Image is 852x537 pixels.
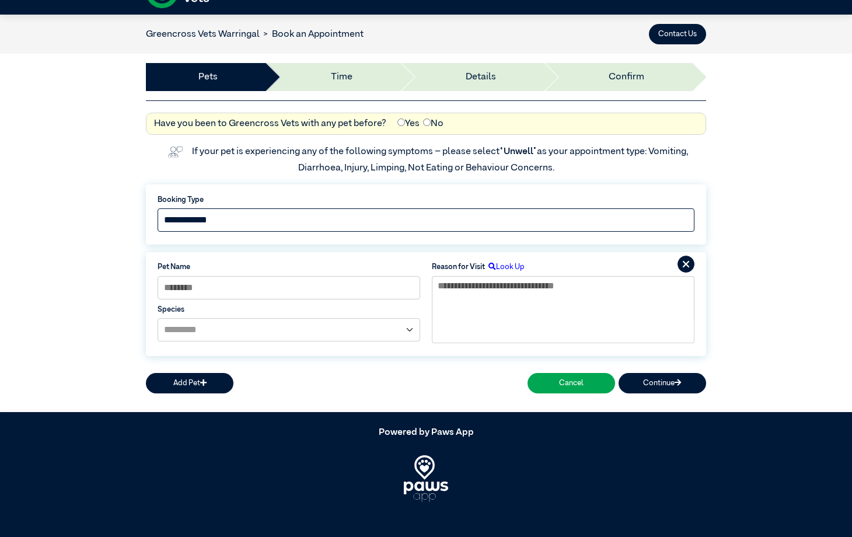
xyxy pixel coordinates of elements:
[649,24,706,44] button: Contact Us
[397,118,405,126] input: Yes
[146,427,706,438] h5: Powered by Paws App
[260,27,364,41] li: Book an Appointment
[423,117,444,131] label: No
[158,194,694,205] label: Booking Type
[192,147,690,173] label: If your pet is experiencing any of the following symptoms – please select as your appointment typ...
[500,147,537,156] span: “Unwell”
[198,70,218,84] a: Pets
[158,261,420,273] label: Pet Name
[432,261,485,273] label: Reason for Visit
[619,373,706,393] button: Continue
[164,142,186,161] img: vet
[423,118,431,126] input: No
[146,30,260,39] a: Greencross Vets Warringal
[404,455,449,501] img: PawsApp
[146,373,233,393] button: Add Pet
[397,117,420,131] label: Yes
[146,27,364,41] nav: breadcrumb
[154,117,386,131] label: Have you been to Greencross Vets with any pet before?
[485,261,525,273] label: Look Up
[158,304,420,315] label: Species
[528,373,615,393] button: Cancel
